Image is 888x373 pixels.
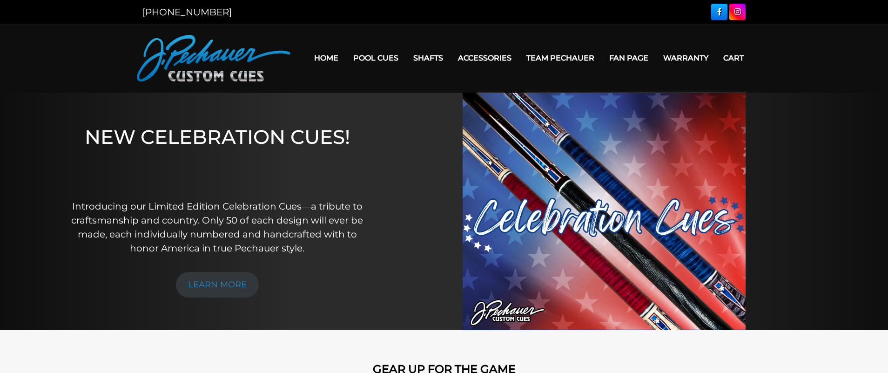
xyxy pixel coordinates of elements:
[451,46,519,70] a: Accessories
[406,46,451,70] a: Shafts
[602,46,656,70] a: Fan Page
[137,35,290,81] img: Pechauer Custom Cues
[71,199,363,255] p: Introducing our Limited Edition Celebration Cues—a tribute to craftsmanship and country. Only 50 ...
[519,46,602,70] a: Team Pechauer
[142,7,232,18] a: [PHONE_NUMBER]
[716,46,751,70] a: Cart
[656,46,716,70] a: Warranty
[346,46,406,70] a: Pool Cues
[176,272,259,298] a: LEARN MORE
[307,46,346,70] a: Home
[71,125,363,186] h1: NEW CELEBRATION CUES!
